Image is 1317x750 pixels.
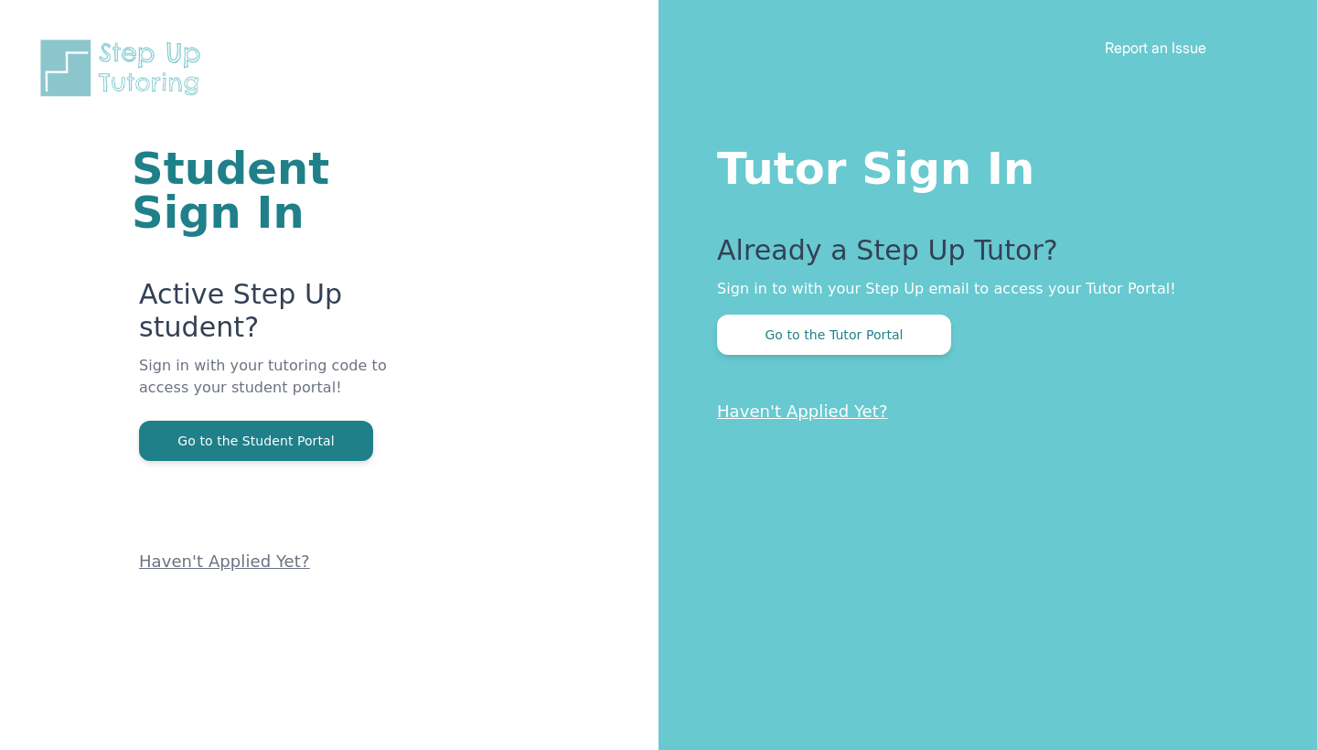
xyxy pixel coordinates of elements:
[717,139,1244,190] h1: Tutor Sign In
[139,432,373,449] a: Go to the Student Portal
[717,326,951,343] a: Go to the Tutor Portal
[717,234,1244,278] p: Already a Step Up Tutor?
[717,278,1244,300] p: Sign in to with your Step Up email to access your Tutor Portal!
[139,355,439,421] p: Sign in with your tutoring code to access your student portal!
[717,402,888,421] a: Haven't Applied Yet?
[717,315,951,355] button: Go to the Tutor Portal
[139,421,373,461] button: Go to the Student Portal
[139,552,310,571] a: Haven't Applied Yet?
[1105,38,1206,57] a: Report an Issue
[37,37,212,100] img: Step Up Tutoring horizontal logo
[132,146,439,234] h1: Student Sign In
[139,278,439,355] p: Active Step Up student?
